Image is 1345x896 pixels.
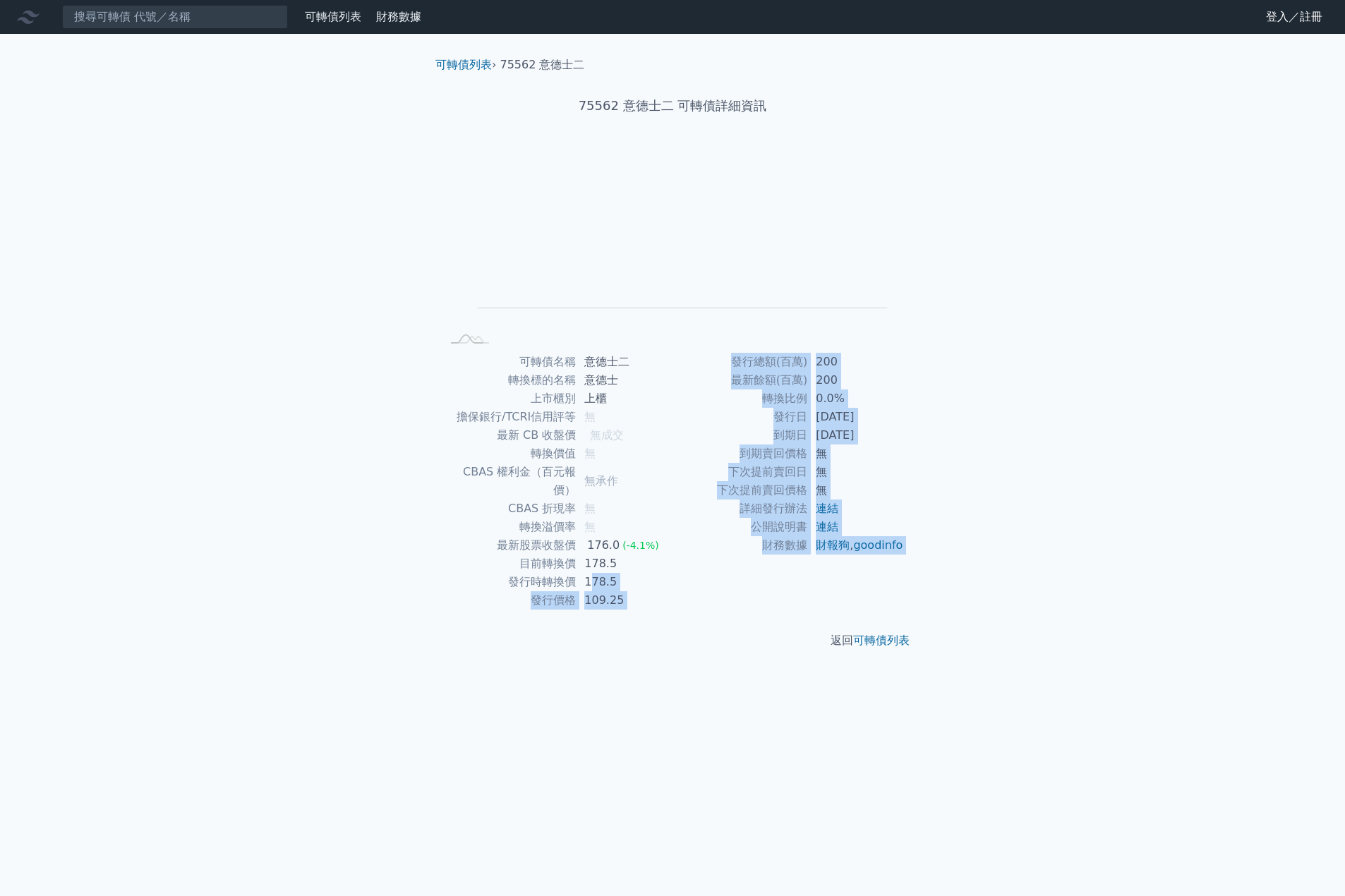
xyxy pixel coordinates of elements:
td: 200 [807,371,904,389]
td: 可轉債名稱 [441,353,576,371]
td: 109.25 [576,591,672,610]
td: 意德士 [576,371,672,389]
td: 發行時轉換價 [441,573,576,591]
td: 目前轉換價 [441,555,576,573]
td: 下次提前賣回日 [672,463,807,481]
a: 可轉債列表 [305,10,361,23]
td: [DATE] [807,408,904,426]
li: › [435,56,496,73]
td: 轉換價值 [441,444,576,463]
td: CBAS 權利金（百元報價） [441,463,576,500]
td: , [807,536,904,555]
td: 發行日 [672,408,807,426]
span: 無 [584,447,596,460]
td: 轉換標的名稱 [441,371,576,389]
a: 財報狗 [816,538,850,552]
td: 上櫃 [576,389,672,408]
td: 發行價格 [441,591,576,610]
td: 無 [807,444,904,463]
td: 意德士二 [576,353,672,371]
td: 轉換比例 [672,389,807,408]
p: 返回 [424,632,921,649]
span: 無 [584,502,596,515]
a: goodinfo [853,538,903,552]
a: 連結 [816,502,838,515]
td: 擔保銀行/TCRI信用評等 [441,408,576,426]
a: 登入／註冊 [1255,6,1334,28]
td: 公開說明書 [672,518,807,536]
span: 無成交 [590,428,624,442]
input: 搜尋可轉債 代號／名稱 [62,5,288,29]
span: 無 [584,520,596,533]
td: 200 [807,353,904,371]
td: 無 [807,463,904,481]
td: 最新股票收盤價 [441,536,576,555]
span: 無承作 [584,474,618,488]
td: 詳細發行辦法 [672,500,807,518]
td: 178.5 [576,573,672,591]
g: Chart [464,160,888,329]
td: 無 [807,481,904,500]
li: 75562 意德士二 [500,56,585,73]
td: 到期賣回價格 [672,444,807,463]
div: 176.0 [584,536,622,555]
td: 下次提前賣回價格 [672,481,807,500]
td: 最新 CB 收盤價 [441,426,576,444]
td: 發行總額(百萬) [672,353,807,371]
td: 轉換溢價率 [441,518,576,536]
a: 連結 [816,520,838,533]
span: 無 [584,410,596,423]
td: 最新餘額(百萬) [672,371,807,389]
td: 到期日 [672,426,807,444]
span: (-4.1%) [622,540,659,551]
td: 178.5 [576,555,672,573]
td: [DATE] [807,426,904,444]
h1: 75562 意德士二 可轉債詳細資訊 [424,96,921,116]
a: 可轉債列表 [435,58,492,71]
a: 財務數據 [376,10,421,23]
td: CBAS 折現率 [441,500,576,518]
td: 上市櫃別 [441,389,576,408]
a: 可轉債列表 [853,634,910,647]
td: 0.0% [807,389,904,408]
td: 財務數據 [672,536,807,555]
